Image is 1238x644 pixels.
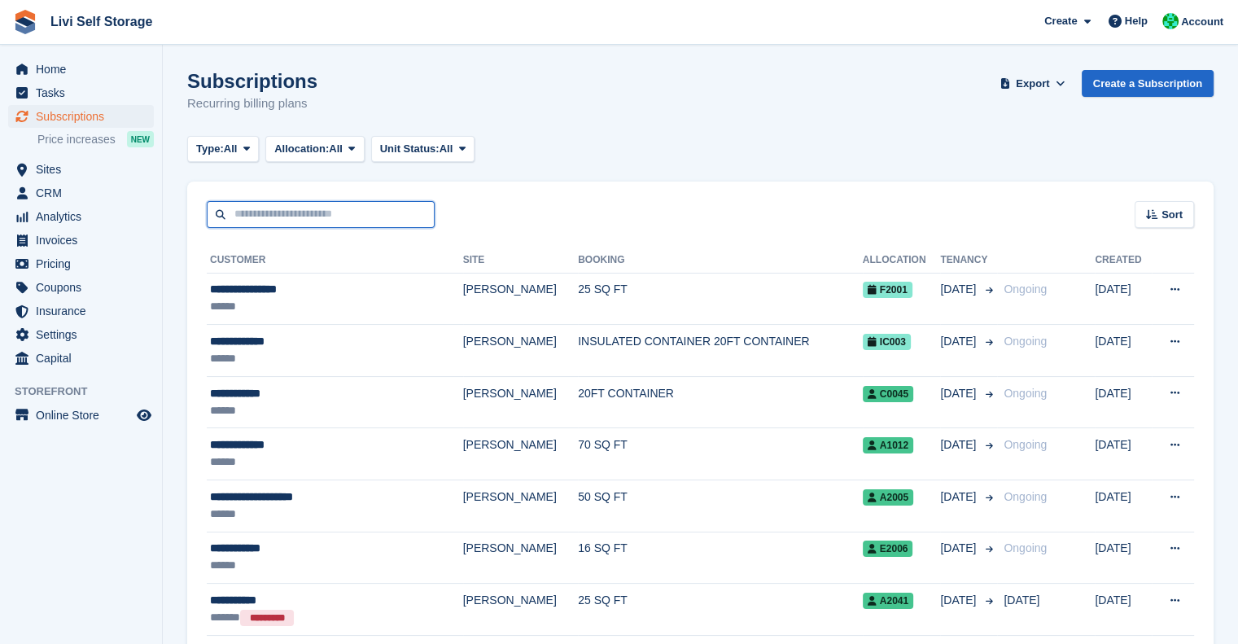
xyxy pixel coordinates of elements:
[1082,70,1214,97] a: Create a Subscription
[187,70,317,92] h1: Subscriptions
[36,276,133,299] span: Coupons
[1044,13,1077,29] span: Create
[187,94,317,113] p: Recurring billing plans
[863,386,913,402] span: C0045
[863,593,913,609] span: A2041
[36,252,133,275] span: Pricing
[380,141,440,157] span: Unit Status:
[37,132,116,147] span: Price increases
[997,70,1069,97] button: Export
[36,81,133,104] span: Tasks
[8,404,154,427] a: menu
[863,437,913,453] span: A1012
[940,540,979,557] span: [DATE]
[1004,387,1047,400] span: Ongoing
[127,131,154,147] div: NEW
[1016,76,1049,92] span: Export
[8,276,154,299] a: menu
[1095,273,1152,325] td: [DATE]
[578,480,863,532] td: 50 SQ FT
[1095,428,1152,480] td: [DATE]
[463,325,579,377] td: [PERSON_NAME]
[36,300,133,322] span: Insurance
[863,489,913,506] span: A2005
[578,428,863,480] td: 70 SQ FT
[1161,207,1183,223] span: Sort
[940,436,979,453] span: [DATE]
[1095,480,1152,532] td: [DATE]
[463,532,579,584] td: [PERSON_NAME]
[36,105,133,128] span: Subscriptions
[265,136,365,163] button: Allocation: All
[36,205,133,228] span: Analytics
[134,405,154,425] a: Preview store
[8,105,154,128] a: menu
[1095,376,1152,428] td: [DATE]
[1004,490,1047,503] span: Ongoing
[463,428,579,480] td: [PERSON_NAME]
[8,182,154,204] a: menu
[1095,532,1152,584] td: [DATE]
[36,58,133,81] span: Home
[1004,283,1047,296] span: Ongoing
[578,248,863,274] th: Booking
[1004,594,1039,607] span: [DATE]
[1095,248,1152,274] th: Created
[8,58,154,81] a: menu
[44,8,159,35] a: Livi Self Storage
[463,376,579,428] td: [PERSON_NAME]
[274,141,329,157] span: Allocation:
[940,248,997,274] th: Tenancy
[1181,14,1223,30] span: Account
[8,81,154,104] a: menu
[329,141,343,157] span: All
[863,248,941,274] th: Allocation
[371,136,475,163] button: Unit Status: All
[8,347,154,370] a: menu
[36,404,133,427] span: Online Store
[8,229,154,252] a: menu
[37,130,154,148] a: Price increases NEW
[13,10,37,34] img: stora-icon-8386f47178a22dfd0bd8f6a31ec36ba5ce8667c1dd55bd0f319d3a0aa187defe.svg
[8,158,154,181] a: menu
[863,541,913,557] span: E2006
[36,229,133,252] span: Invoices
[187,136,259,163] button: Type: All
[1095,584,1152,636] td: [DATE]
[463,273,579,325] td: [PERSON_NAME]
[8,252,154,275] a: menu
[207,248,463,274] th: Customer
[940,333,979,350] span: [DATE]
[1162,13,1179,29] img: Joe Robertson
[8,323,154,346] a: menu
[940,592,979,609] span: [DATE]
[863,334,911,350] span: IC003
[940,488,979,506] span: [DATE]
[463,584,579,636] td: [PERSON_NAME]
[578,584,863,636] td: 25 SQ FT
[463,480,579,532] td: [PERSON_NAME]
[196,141,224,157] span: Type:
[578,273,863,325] td: 25 SQ FT
[863,282,912,298] span: F2001
[15,383,162,400] span: Storefront
[1004,541,1047,554] span: Ongoing
[1095,325,1152,377] td: [DATE]
[1125,13,1148,29] span: Help
[8,300,154,322] a: menu
[578,376,863,428] td: 20FT CONTAINER
[8,205,154,228] a: menu
[940,281,979,298] span: [DATE]
[36,182,133,204] span: CRM
[940,385,979,402] span: [DATE]
[440,141,453,157] span: All
[224,141,238,157] span: All
[1004,438,1047,451] span: Ongoing
[1004,335,1047,348] span: Ongoing
[36,347,133,370] span: Capital
[578,325,863,377] td: INSULATED CONTAINER 20FT CONTAINER
[36,323,133,346] span: Settings
[578,532,863,584] td: 16 SQ FT
[36,158,133,181] span: Sites
[463,248,579,274] th: Site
